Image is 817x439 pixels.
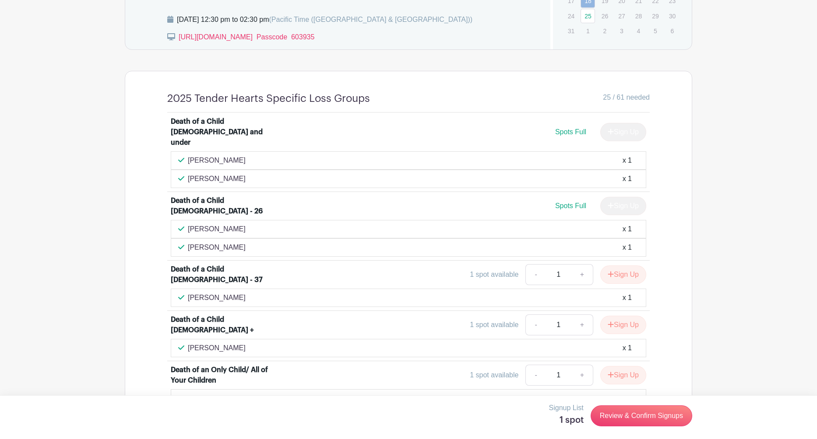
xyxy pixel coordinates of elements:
[564,9,578,23] p: 24
[648,24,662,38] p: 5
[525,264,546,285] a: -
[581,24,595,38] p: 1
[525,365,546,386] a: -
[598,24,612,38] p: 2
[648,9,662,23] p: 29
[188,393,246,404] p: [PERSON_NAME]
[591,405,692,426] a: Review & Confirm Signups
[598,9,612,23] p: 26
[665,24,680,38] p: 6
[549,403,584,413] p: Signup List
[188,174,246,184] p: [PERSON_NAME]
[623,155,632,166] div: x 1
[470,320,518,330] div: 1 spot available
[600,316,646,334] button: Sign Up
[171,365,279,386] div: Death of an Only Child/ All of Your Children
[614,24,629,38] p: 3
[623,174,632,184] div: x 1
[549,415,584,425] h5: 1 spot
[600,265,646,284] button: Sign Up
[571,264,593,285] a: +
[571,314,593,335] a: +
[188,293,246,303] p: [PERSON_NAME]
[623,393,632,404] div: x 1
[171,195,279,216] div: Death of a Child [DEMOGRAPHIC_DATA] - 26
[269,16,472,23] span: (Pacific Time ([GEOGRAPHIC_DATA] & [GEOGRAPHIC_DATA]))
[555,128,586,136] span: Spots Full
[623,224,632,234] div: x 1
[188,343,246,353] p: [PERSON_NAME]
[631,24,646,38] p: 4
[564,24,578,38] p: 31
[171,264,279,285] div: Death of a Child [DEMOGRAPHIC_DATA] - 37
[623,293,632,303] div: x 1
[167,92,370,105] h4: 2025 Tender Hearts Specific Loss Groups
[603,92,650,103] span: 25 / 61 needed
[179,33,314,41] a: [URL][DOMAIN_NAME] Passcode 603935
[581,9,595,23] a: 25
[171,314,279,335] div: Death of a Child [DEMOGRAPHIC_DATA] +
[571,365,593,386] a: +
[171,116,279,148] div: Death of a Child [DEMOGRAPHIC_DATA] and under
[623,343,632,353] div: x 1
[631,9,646,23] p: 28
[600,366,646,384] button: Sign Up
[614,9,629,23] p: 27
[525,314,546,335] a: -
[470,269,518,280] div: 1 spot available
[555,202,586,209] span: Spots Full
[665,9,680,23] p: 30
[177,14,472,25] div: [DATE] 12:30 pm to 02:30 pm
[188,242,246,253] p: [PERSON_NAME]
[623,242,632,253] div: x 1
[188,155,246,166] p: [PERSON_NAME]
[470,370,518,380] div: 1 spot available
[188,224,246,234] p: [PERSON_NAME]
